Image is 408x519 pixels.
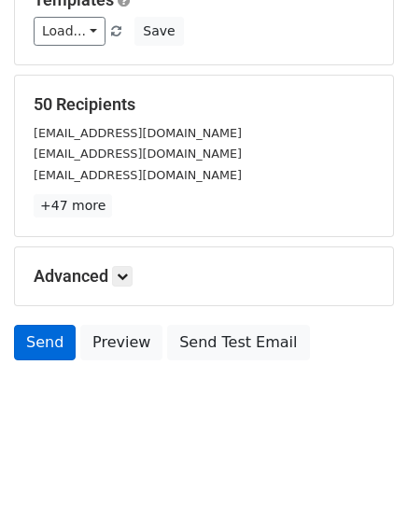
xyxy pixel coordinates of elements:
a: Send Test Email [167,325,309,360]
h5: 50 Recipients [34,94,374,115]
iframe: Chat Widget [315,429,408,519]
a: Preview [80,325,162,360]
a: +47 more [34,194,112,217]
small: [EMAIL_ADDRESS][DOMAIN_NAME] [34,147,242,161]
h5: Advanced [34,266,374,287]
small: [EMAIL_ADDRESS][DOMAIN_NAME] [34,126,242,140]
a: Load... [34,17,106,46]
button: Save [134,17,183,46]
a: Send [14,325,76,360]
small: [EMAIL_ADDRESS][DOMAIN_NAME] [34,168,242,182]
